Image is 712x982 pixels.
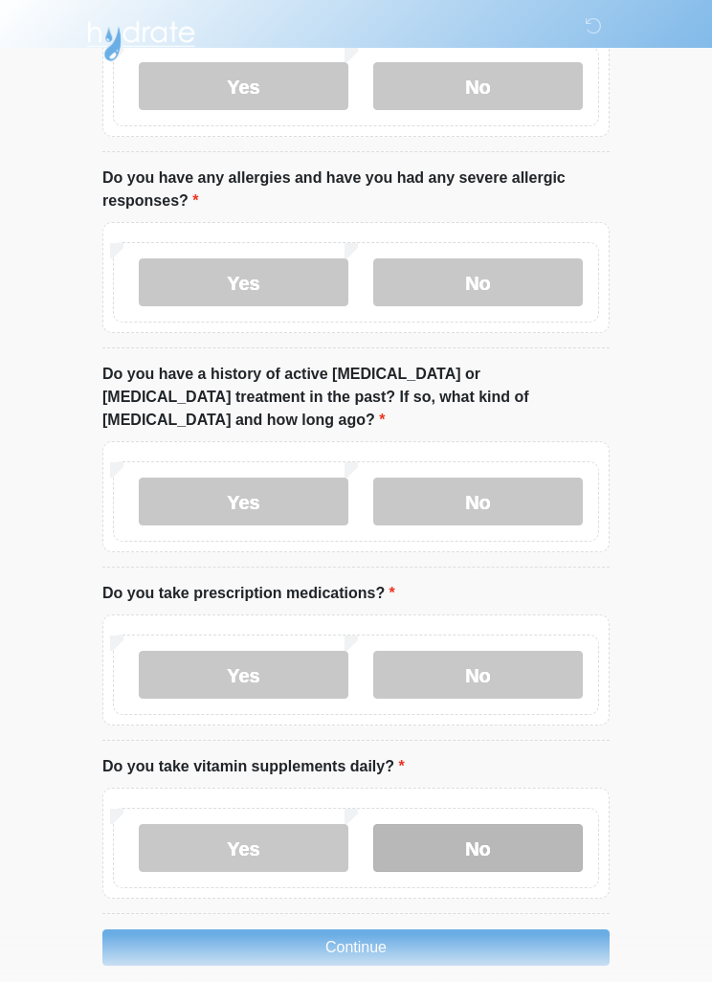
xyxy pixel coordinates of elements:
label: No [373,651,583,699]
label: Yes [139,651,348,699]
label: No [373,62,583,110]
label: Yes [139,824,348,872]
label: Do you take vitamin supplements daily? [102,755,405,778]
label: Yes [139,478,348,525]
label: Yes [139,62,348,110]
label: No [373,478,583,525]
label: Do you have any allergies and have you had any severe allergic responses? [102,167,610,212]
img: Hydrate IV Bar - Scottsdale Logo [83,14,198,62]
label: Do you have a history of active [MEDICAL_DATA] or [MEDICAL_DATA] treatment in the past? If so, wh... [102,363,610,432]
label: No [373,824,583,872]
button: Continue [102,929,610,966]
label: Do you take prescription medications? [102,582,395,605]
label: No [373,258,583,306]
label: Yes [139,258,348,306]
